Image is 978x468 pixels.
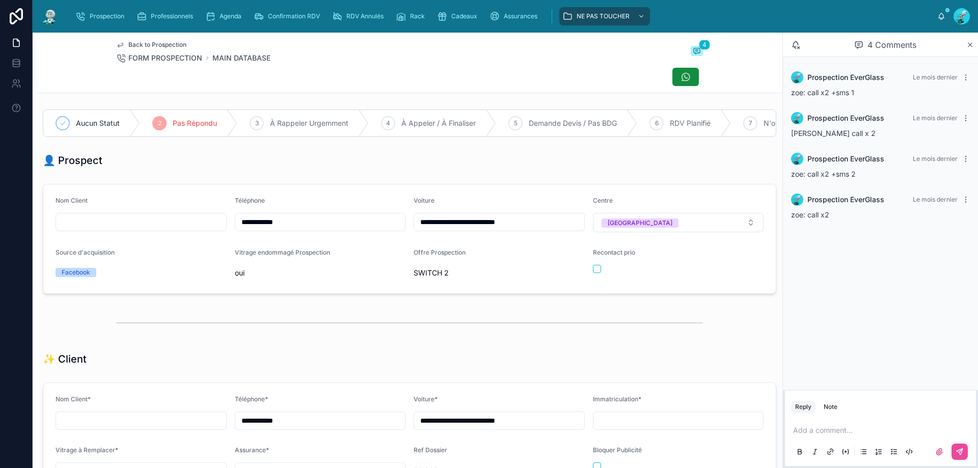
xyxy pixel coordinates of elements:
[913,114,958,122] span: Le mois dernier
[235,197,265,204] span: Téléphone
[235,446,269,454] span: Assurance*
[593,395,641,403] span: Immatriculation*
[56,197,88,204] span: Nom Client
[401,118,476,128] span: À Appeler / À Finaliser
[791,170,856,178] span: zoe: call x2 +sms 2
[414,268,585,278] span: SWITCH 2
[577,12,630,20] span: NE PAS TOUCHER
[451,12,477,20] span: Cadeaux
[593,446,642,454] span: Bloquer Publicité
[72,7,131,25] a: Prospection
[791,129,876,137] span: [PERSON_NAME] call x 2
[867,39,916,51] span: 4 Comments
[235,395,268,403] span: Téléphone*
[56,249,115,256] span: Source d'acquisition
[699,40,710,50] span: 4
[43,153,102,168] h1: 👤 Prospect
[655,119,659,127] span: 6
[824,403,837,411] div: Note
[151,12,193,20] span: Professionnels
[414,446,447,454] span: Ref Dossier
[764,118,839,128] span: N'ont Jamais Répondu
[807,113,884,123] span: Prospection EverGlass
[791,88,854,97] span: zoe: call x2 +sms 1
[133,7,200,25] a: Professionnels
[691,46,703,58] button: 4
[56,446,118,454] span: Vitrage à Remplacer*
[504,12,537,20] span: Assurances
[67,5,937,27] div: scrollable content
[410,12,425,20] span: Rack
[791,210,829,219] span: zoe: call x2
[255,119,259,127] span: 3
[414,197,434,204] span: Voiture
[670,118,711,128] span: RDV Planifié
[593,213,764,232] button: Select Button
[62,268,90,277] div: Facebook
[251,7,327,25] a: Confirmation RDV
[43,352,87,366] h1: ✨ Client
[128,41,186,49] span: Back to Prospection
[486,7,545,25] a: Assurances
[41,8,59,24] img: App logo
[913,73,958,81] span: Le mois dernier
[807,195,884,205] span: Prospection EverGlass
[220,12,241,20] span: Agenda
[913,196,958,203] span: Le mois dernier
[414,395,438,403] span: Voiture*
[116,53,202,63] a: FORM PROSPECTION
[593,249,635,256] span: Recontact prio
[346,12,384,20] span: RDV Annulés
[529,118,617,128] span: Demande Devis / Pas BDG
[116,41,186,49] a: Back to Prospection
[807,154,884,164] span: Prospection EverGlass
[202,7,249,25] a: Agenda
[76,118,120,128] span: Aucun Statut
[414,249,466,256] span: Offre Prospection
[514,119,518,127] span: 5
[608,218,672,228] div: [GEOGRAPHIC_DATA]
[434,7,484,25] a: Cadeaux
[268,12,320,20] span: Confirmation RDV
[820,401,841,413] button: Note
[173,118,217,128] span: Pas Répondu
[235,249,330,256] span: Vitrage endommagé Prospection
[235,268,406,278] span: oui
[90,12,124,20] span: Prospection
[270,118,348,128] span: À Rappeler Urgemment
[329,7,391,25] a: RDV Annulés
[212,53,270,63] a: MAIN DATABASE
[791,401,816,413] button: Reply
[158,119,161,127] span: 2
[128,53,202,63] span: FORM PROSPECTION
[807,72,884,82] span: Prospection EverGlass
[559,7,650,25] a: NE PAS TOUCHER
[386,119,390,127] span: 4
[749,119,752,127] span: 7
[593,197,613,204] span: Centre
[913,155,958,162] span: Le mois dernier
[56,395,91,403] span: Nom Client*
[393,7,432,25] a: Rack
